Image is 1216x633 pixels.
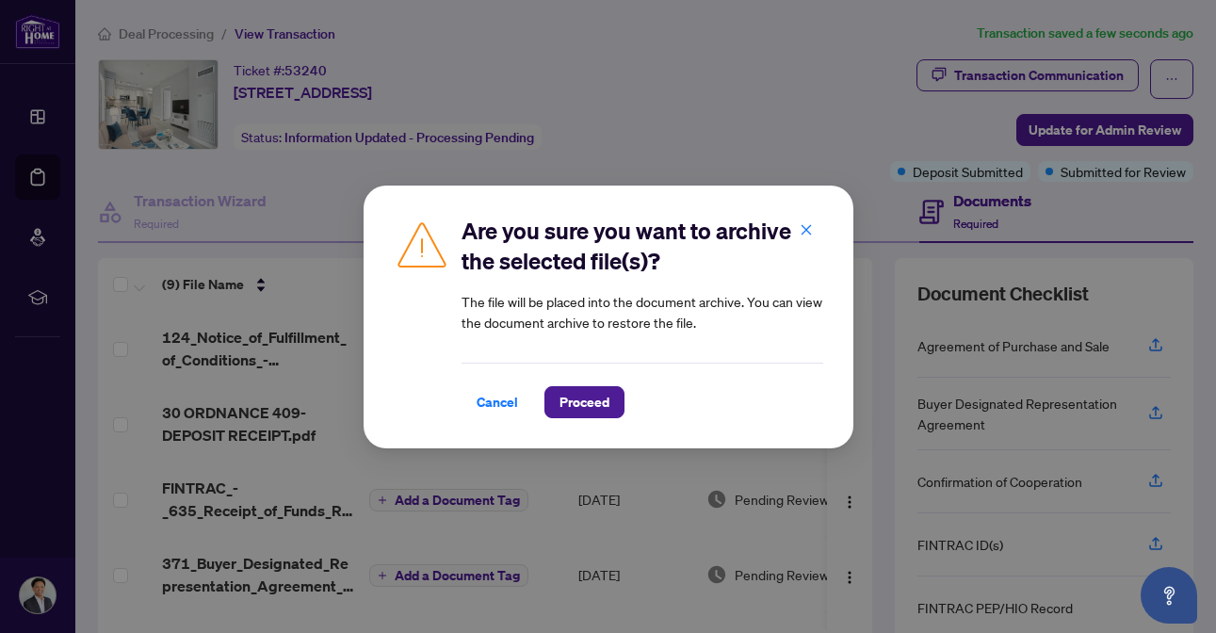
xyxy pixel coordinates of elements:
[462,216,823,276] h2: Are you sure you want to archive the selected file(s)?
[1141,567,1197,624] button: Open asap
[559,387,609,417] span: Proceed
[544,386,624,418] button: Proceed
[477,387,518,417] span: Cancel
[800,222,813,235] span: close
[462,386,533,418] button: Cancel
[394,216,450,272] img: Caution Icon
[462,291,823,333] article: The file will be placed into the document archive. You can view the document archive to restore t...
